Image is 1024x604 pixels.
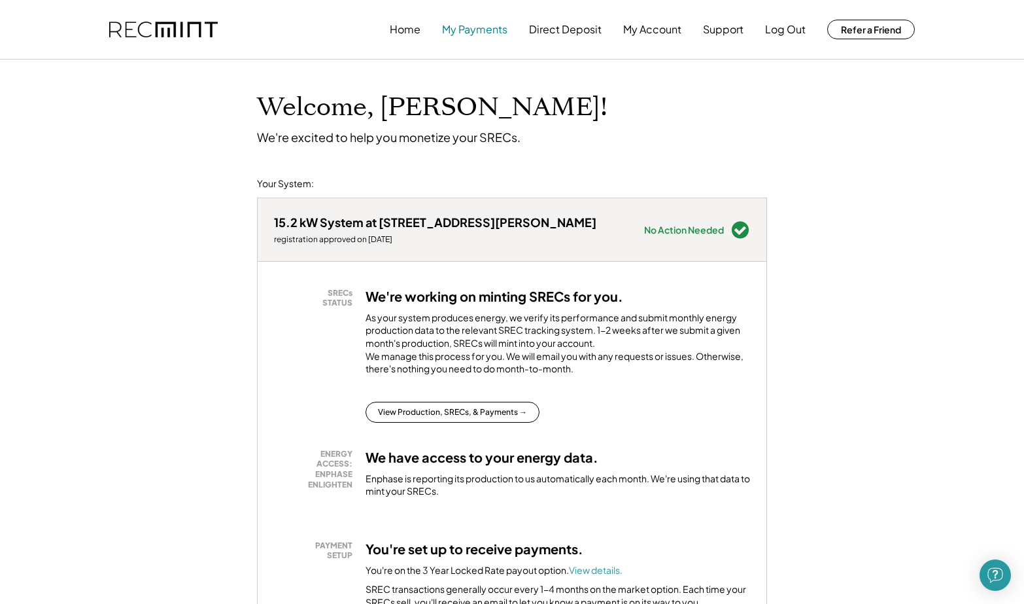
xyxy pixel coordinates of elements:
[366,402,539,423] button: View Production, SRECs, & Payments →
[257,177,314,190] div: Your System:
[274,234,596,245] div: registration approved on [DATE]
[827,20,915,39] button: Refer a Friend
[366,472,750,498] div: Enphase is reporting its production to us automatically each month. We're using that data to mint...
[569,564,623,576] a: View details.
[765,16,806,43] button: Log Out
[623,16,681,43] button: My Account
[980,560,1011,591] div: Open Intercom Messenger
[366,564,623,577] div: You're on the 3 Year Locked Rate payout option.
[366,288,623,305] h3: We're working on minting SRECs for you.
[281,449,352,489] div: ENERGY ACCESS: ENPHASE ENLIGHTEN
[703,16,743,43] button: Support
[644,225,724,234] div: No Action Needed
[257,130,521,145] div: We're excited to help you monetize your SRECs.
[390,16,420,43] button: Home
[257,92,607,123] h1: Welcome, [PERSON_NAME]!
[366,311,750,382] div: As your system produces energy, we verify its performance and submit monthly energy production da...
[529,16,602,43] button: Direct Deposit
[366,541,583,558] h3: You're set up to receive payments.
[274,215,596,230] div: 15.2 kW System at [STREET_ADDRESS][PERSON_NAME]
[281,288,352,308] div: SRECs STATUS
[281,541,352,561] div: PAYMENT SETUP
[366,449,598,466] h3: We have access to your energy data.
[109,22,218,38] img: recmint-logotype%403x.png
[442,16,507,43] button: My Payments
